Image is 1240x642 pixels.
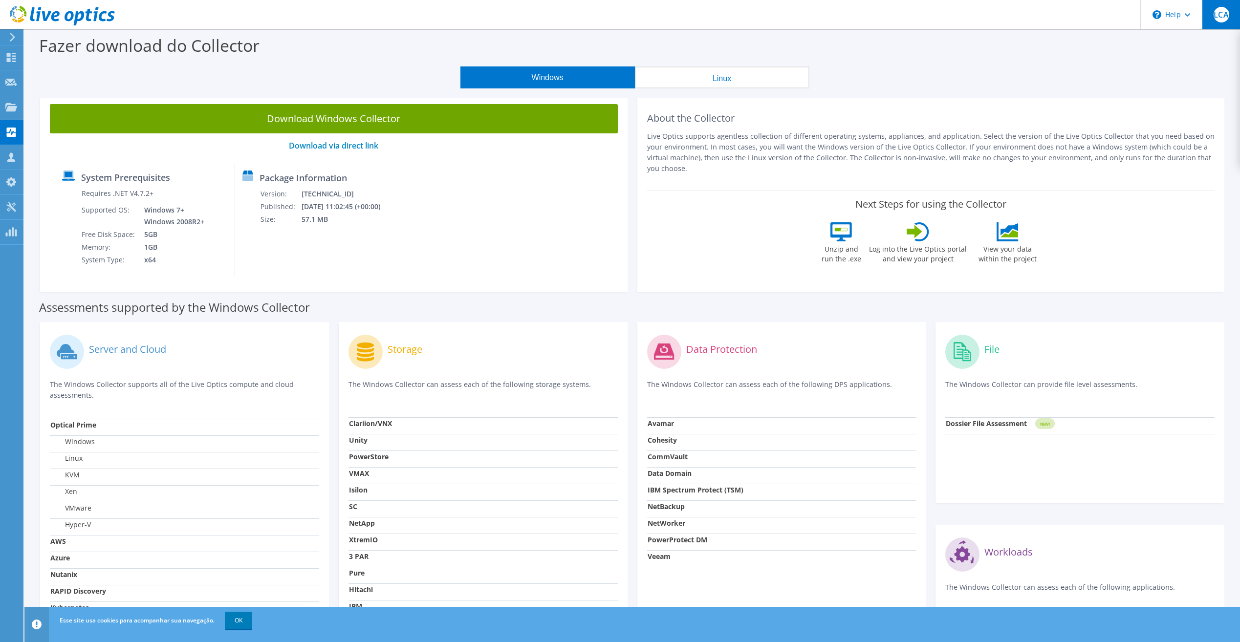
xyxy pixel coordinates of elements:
strong: PowerProtect DM [648,535,707,544]
label: Package Information [260,173,347,183]
td: Size: [260,213,301,226]
strong: VMAX [349,469,369,478]
td: x64 [137,254,206,266]
span: LCA [1214,7,1229,22]
strong: IBM [349,601,362,611]
label: Requires .NET V4.7.2+ [82,189,153,198]
label: KVM [50,470,80,480]
td: 5GB [137,228,206,241]
label: Assessments supported by the Windows Collector [39,302,310,312]
td: 57.1 MB [301,213,393,226]
strong: Hitachi [349,585,373,594]
svg: \n [1153,10,1161,19]
strong: NetApp [349,518,375,528]
p: The Windows Collector supports all of the Live Optics compute and cloud assessments. [50,379,319,401]
label: Windows [50,437,95,447]
label: Server and Cloud [89,344,166,354]
p: The Windows Collector can assess each of the following applications. [945,582,1215,602]
strong: Avamar [648,419,674,428]
p: Live Optics supports agentless collection of different operating systems, appliances, and applica... [647,131,1215,174]
label: System Prerequisites [81,172,170,182]
button: Linux [635,66,809,88]
strong: Isilon [349,485,368,494]
td: Memory: [81,241,137,254]
td: Version: [260,188,301,200]
strong: Dossier File Assessment [946,419,1027,428]
strong: SC [349,502,357,511]
label: Linux [50,453,83,463]
strong: Azure [50,553,70,562]
label: File [984,344,1000,354]
label: View your data within the project [972,241,1043,264]
strong: Cohesity [648,435,677,445]
span: Esse site usa cookies para acompanhar sua navegação. [60,616,215,624]
strong: 3 PAR [349,552,369,561]
strong: Data Domain [648,469,692,478]
label: Fazer download do Collector [39,34,260,57]
label: Xen [50,487,77,496]
strong: NetBackup [648,502,685,511]
strong: PowerStore [349,452,389,461]
strong: Clariion/VNX [349,419,392,428]
strong: IBM Spectrum Protect (TSM) [648,485,743,494]
strong: Nutanix [50,570,77,579]
td: Published: [260,200,301,213]
td: [TECHNICAL_ID] [301,188,393,200]
a: Download via direct link [289,140,378,151]
p: The Windows Collector can provide file level assessments. [945,379,1215,399]
td: Supported OS: [81,204,137,228]
label: Unzip and run the .exe [819,241,864,264]
strong: CommVault [648,452,688,461]
label: Data Protection [686,344,757,354]
label: Storage [388,344,422,354]
strong: NetWorker [648,518,685,528]
strong: Veeam [648,552,671,561]
strong: Optical Prime [50,420,96,429]
label: VMware [50,503,91,513]
td: [DATE] 11:02:45 (+00:00) [301,200,393,213]
h2: About the Collector [647,112,1215,124]
button: Windows [460,66,635,88]
p: The Windows Collector can assess each of the following storage systems. [348,379,618,399]
strong: Unity [349,435,368,445]
label: Workloads [984,547,1033,557]
td: 1GB [137,241,206,254]
strong: RAPID Discovery [50,586,106,596]
label: Next Steps for using the Collector [855,198,1006,210]
strong: Kubernetes [50,603,89,612]
strong: Pure [349,568,365,578]
label: Log into the Live Optics portal and view your project [869,241,967,264]
strong: AWS [50,536,66,546]
tspan: NEW! [1040,421,1050,427]
a: OK [225,612,252,629]
td: Free Disk Space: [81,228,137,241]
p: The Windows Collector can assess each of the following DPS applications. [647,379,916,399]
td: Windows 7+ Windows 2008R2+ [137,204,206,228]
a: Download Windows Collector [50,104,618,133]
label: Hyper-V [50,520,91,530]
strong: XtremIO [349,535,378,544]
td: System Type: [81,254,137,266]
